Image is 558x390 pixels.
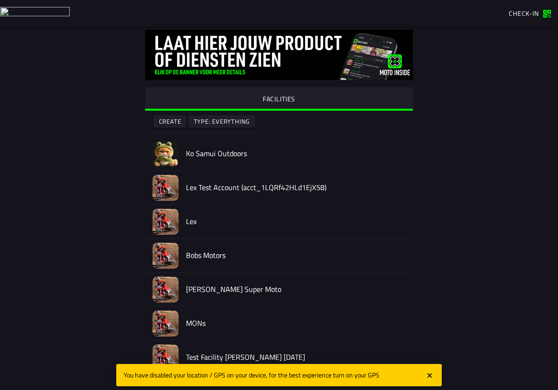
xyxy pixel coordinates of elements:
[186,183,405,192] h2: Lex Test Account (acct_1LQRf42HLd1EjX58)
[145,30,413,80] img: vj9Vvnwzmpjq6MoBYSM7ZJYgXEVQcw20LF2klTLS.jpg
[153,209,179,235] img: facility-image
[186,285,405,294] h2: [PERSON_NAME] Super Moto
[153,175,179,201] img: facility-image
[186,353,405,362] h2: Test Facility [PERSON_NAME] [DATE]
[509,8,539,18] span: Check-in
[153,277,179,303] img: facility-image
[153,311,179,337] img: facility-image
[186,251,405,260] h2: Bobs Motors
[186,217,405,226] h2: Lex
[145,87,413,111] ion-segment-button: FACILITIES
[186,319,405,328] h2: MONs
[153,243,179,269] img: facility-image
[153,344,179,370] img: facility-image
[186,149,405,158] h2: Ko Samui Outdoors
[188,115,255,128] ion-button: Type: Everything
[159,119,181,125] ion-text: Create
[153,141,179,167] img: facility-image
[504,5,556,21] a: Check-in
